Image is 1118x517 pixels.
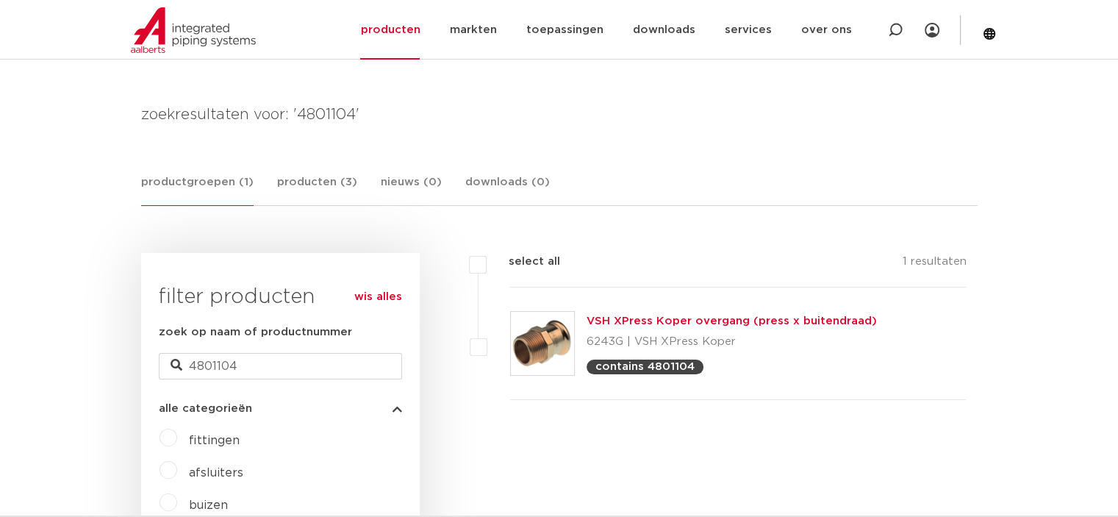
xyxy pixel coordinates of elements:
[487,253,560,271] label: select all
[141,174,254,206] a: productgroepen (1)
[587,330,877,354] p: 6243G | VSH XPress Koper
[277,174,357,205] a: producten (3)
[381,174,442,205] a: nieuws (0)
[159,282,402,312] h3: filter producten
[511,312,574,375] img: Thumbnail for VSH XPress Koper overgang (press x buitendraad)
[159,403,402,414] button: alle categorieën
[159,324,352,341] label: zoek op naam of productnummer
[465,174,550,205] a: downloads (0)
[159,353,402,379] input: zoeken
[141,103,978,126] h4: zoekresultaten voor: '4801104'
[189,499,228,511] a: buizen
[354,288,402,306] a: wis alles
[902,253,966,276] p: 1 resultaten
[159,403,252,414] span: alle categorieën
[189,435,240,446] a: fittingen
[595,361,695,372] p: contains 4801104
[587,315,877,327] a: VSH XPress Koper overgang (press x buitendraad)
[189,467,243,479] a: afsluiters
